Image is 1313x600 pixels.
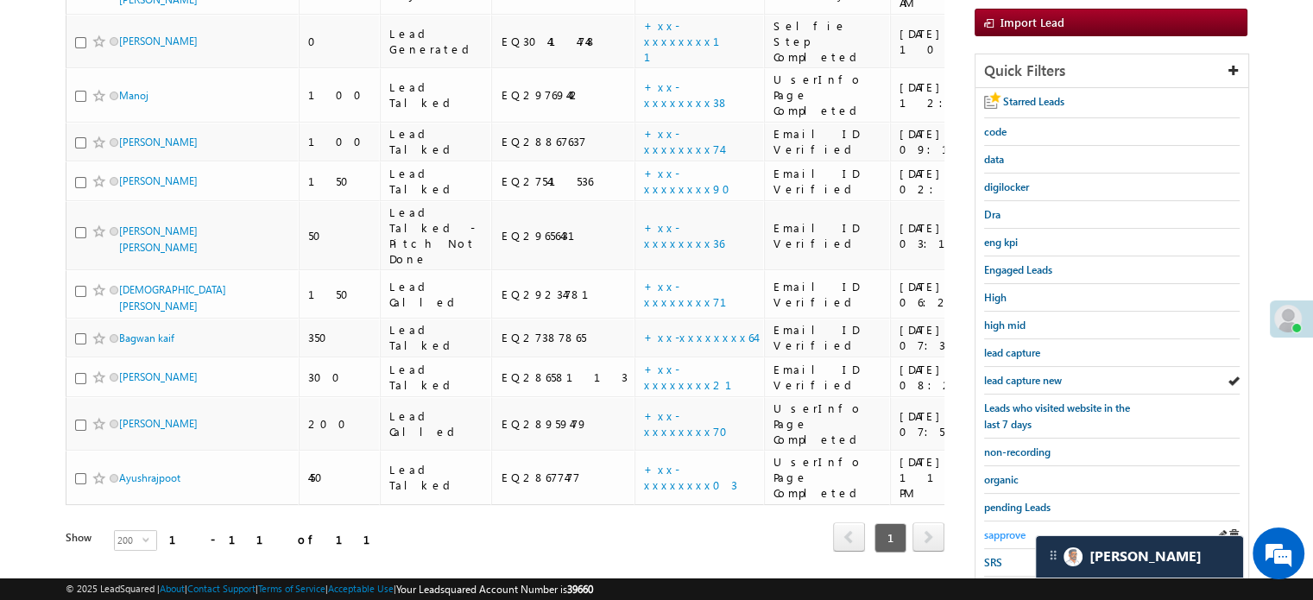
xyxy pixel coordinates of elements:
[308,330,372,345] div: 350
[773,362,882,393] div: Email ID Verified
[644,166,741,196] a: +xx-xxxxxxxx90
[1046,548,1060,562] img: carter-drag
[187,583,256,594] a: Contact Support
[644,126,722,156] a: +xx-xxxxxxxx74
[119,332,174,344] a: Bagwan kaif
[984,374,1062,387] span: lead capture new
[119,89,148,102] a: Manoj
[119,35,198,47] a: [PERSON_NAME]
[1064,547,1083,566] img: Carter
[1003,95,1064,108] span: Starred Leads
[984,473,1019,486] span: organic
[833,524,865,552] a: prev
[142,535,156,543] span: select
[308,134,372,149] div: 100
[501,87,627,103] div: EQ29769442
[328,583,394,594] a: Acceptable Use
[119,283,226,313] a: [DEMOGRAPHIC_DATA][PERSON_NAME]
[389,462,484,493] div: Lead Talked
[644,18,741,64] a: +xx-xxxxxxxx11
[389,408,484,439] div: Lead Called
[900,454,1007,501] div: [DATE] 11:18 PM
[501,330,627,345] div: EQ27387865
[389,279,484,310] div: Lead Called
[308,369,372,385] div: 300
[119,224,198,254] a: [PERSON_NAME] [PERSON_NAME]
[773,401,882,447] div: UserInfo Page Completed
[644,462,737,492] a: +xx-xxxxxxxx03
[29,91,73,113] img: d_60004797649_company_0_60004797649
[258,583,325,594] a: Terms of Service
[900,220,1007,251] div: [DATE] 03:13 PM
[501,470,627,485] div: EQ28677477
[160,583,185,594] a: About
[644,330,755,344] a: +xx-xxxxxxxx64
[773,279,882,310] div: Email ID Verified
[773,18,882,65] div: Selfie Step Completed
[115,531,142,550] span: 200
[900,408,1007,439] div: [DATE] 07:55 AM
[119,370,198,383] a: [PERSON_NAME]
[984,528,1026,541] span: sapprove
[283,9,325,50] div: Minimize live chat window
[119,136,198,148] a: [PERSON_NAME]
[235,470,313,493] em: Start Chat
[984,319,1026,332] span: high mid
[90,91,290,113] div: Chat with us now
[119,174,198,187] a: [PERSON_NAME]
[66,530,100,546] div: Show
[644,362,753,392] a: +xx-xxxxxxxx21
[389,126,484,157] div: Lead Talked
[984,153,1004,166] span: data
[501,416,627,432] div: EQ28959479
[644,220,724,250] a: +xx-xxxxxxxx36
[984,263,1052,276] span: Engaged Leads
[984,346,1040,359] span: lead capture
[501,34,627,49] div: EQ30414748
[900,166,1007,197] div: [DATE] 02:58 PM
[984,401,1130,431] span: Leads who visited website in the last 7 days
[501,134,627,149] div: EQ28867637
[389,322,484,353] div: Lead Talked
[773,220,882,251] div: Email ID Verified
[308,228,372,243] div: 50
[501,369,627,385] div: EQ28658113
[984,236,1018,249] span: eng kpi
[984,180,1029,193] span: digilocker
[169,529,391,549] div: 1 - 11 of 11
[900,26,1007,57] div: [DATE] 10:55 AM
[119,417,198,430] a: [PERSON_NAME]
[501,287,627,302] div: EQ29234781
[984,125,1007,138] span: code
[900,322,1007,353] div: [DATE] 07:36 PM
[501,228,627,243] div: EQ29656431
[900,79,1007,111] div: [DATE] 12:03 AM
[1035,535,1244,578] div: carter-dragCarter[PERSON_NAME]
[1001,15,1064,29] span: Import Lead
[773,126,882,157] div: Email ID Verified
[389,26,484,57] div: Lead Generated
[308,416,372,432] div: 200
[644,79,729,110] a: +xx-xxxxxxxx38
[308,87,372,103] div: 100
[501,174,627,189] div: EQ27541536
[308,287,372,302] div: 150
[308,470,372,485] div: 450
[984,501,1051,514] span: pending Leads
[912,524,944,552] a: next
[1089,548,1202,565] span: Carter
[389,166,484,197] div: Lead Talked
[66,581,593,597] span: © 2025 LeadSquared | | | | |
[389,205,484,267] div: Lead Talked - Pitch Not Done
[308,174,372,189] div: 150
[22,160,315,455] textarea: Type your message and hit 'Enter'
[984,445,1051,458] span: non-recording
[773,322,882,353] div: Email ID Verified
[644,408,738,439] a: +xx-xxxxxxxx70
[119,471,180,484] a: Ayushrajpoot
[396,583,593,596] span: Your Leadsquared Account Number is
[975,54,1248,88] div: Quick Filters
[900,126,1007,157] div: [DATE] 09:15 PM
[644,279,748,309] a: +xx-xxxxxxxx71
[389,79,484,111] div: Lead Talked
